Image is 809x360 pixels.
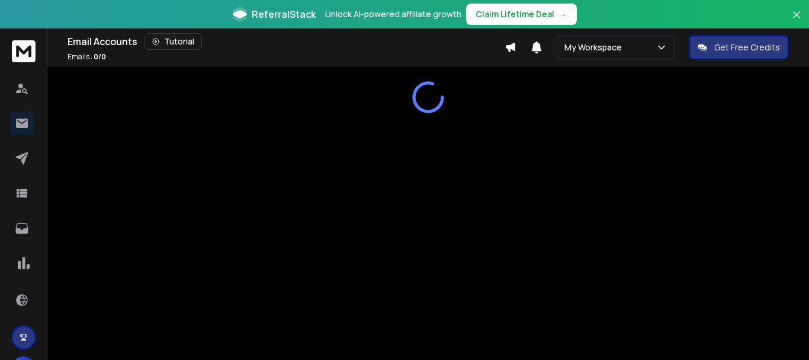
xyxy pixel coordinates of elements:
p: Emails : [68,52,106,62]
button: Close banner [789,7,804,36]
span: → [559,8,567,20]
button: Claim Lifetime Deal→ [466,4,577,25]
div: Email Accounts [68,33,505,50]
span: 0 / 0 [94,52,106,62]
button: Get Free Credits [689,36,788,59]
p: Unlock AI-powered affiliate growth [325,8,461,20]
span: ReferralStack [252,7,316,21]
p: Get Free Credits [714,42,780,53]
p: My Workspace [564,42,627,53]
button: Tutorial [145,33,202,50]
